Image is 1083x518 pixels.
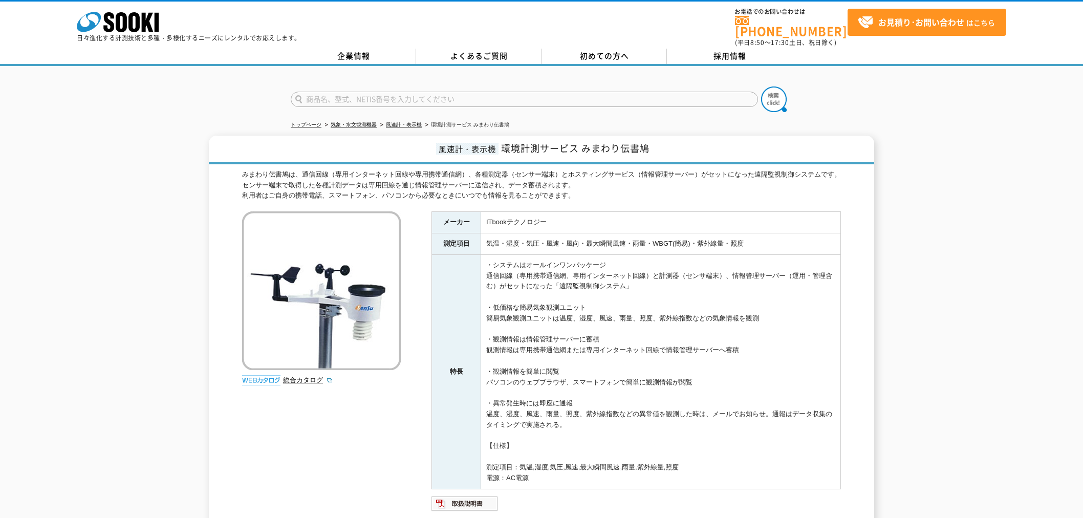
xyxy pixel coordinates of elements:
[735,16,848,37] a: [PHONE_NUMBER]
[291,122,321,127] a: トップページ
[283,376,333,384] a: 総合カタログ
[481,254,841,489] td: ・システムはオールインワンパッケージ 通信回線（専用携帯通信網、専用インターネット回線）と計測器（センサ端末）、情報管理サーバー（運用・管理含む）がセットになった「遠隔監視制御システム」 ・低価...
[580,50,629,61] span: 初めての方へ
[481,212,841,233] td: ITbookテクノロジー
[436,143,499,155] span: 風速計・表示機
[878,16,964,28] strong: お見積り･お問い合わせ
[242,169,841,201] div: みまわり伝書鳩は、通信回線（専用インターネット回線や専用携帯通信網）、各種測定器（センサー端末）とホスティングサービス（情報管理サーバー）がセットになった遠隔監視制御システムです。 センサー端末...
[432,212,481,233] th: メーカー
[432,233,481,255] th: 測定項目
[386,122,422,127] a: 風速計・表示機
[291,92,758,107] input: 商品名、型式、NETIS番号を入力してください
[771,38,789,47] span: 17:30
[541,49,667,64] a: 初めての方へ
[848,9,1006,36] a: お見積り･お問い合わせはこちら
[481,233,841,255] td: 気温・湿度・気圧・風速・風向・最大瞬間風速・雨量・WBGT(簡易)・紫外線量・照度
[77,35,301,41] p: 日々進化する計測技術と多種・多様化するニーズにレンタルでお応えします。
[858,15,995,30] span: はこちら
[431,502,499,510] a: 取扱説明書
[750,38,765,47] span: 8:50
[735,9,848,15] span: お電話でのお問い合わせは
[432,254,481,489] th: 特長
[416,49,541,64] a: よくあるご質問
[423,120,509,131] li: 環境計測サービス みまわり伝書鳩
[431,495,499,512] img: 取扱説明書
[242,375,280,385] img: webカタログ
[501,141,649,155] span: 環境計測サービス みまわり伝書鳩
[331,122,377,127] a: 気象・水文観測機器
[291,49,416,64] a: 企業情報
[667,49,792,64] a: 採用情報
[761,87,787,112] img: btn_search.png
[735,38,836,47] span: (平日 ～ 土日、祝日除く)
[242,211,401,370] img: 環境計測サービス みまわり伝書鳩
